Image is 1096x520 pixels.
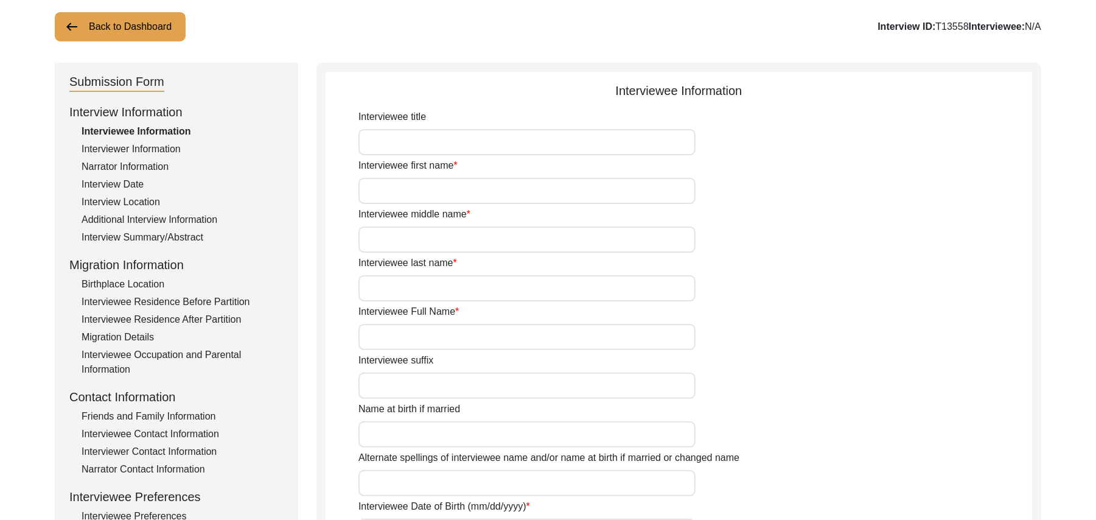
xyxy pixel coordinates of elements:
[82,462,284,477] div: Narrator Contact Information
[82,230,284,245] div: Interview Summary/Abstract
[82,348,284,377] div: Interviewee Occupation and Parental Information
[82,124,284,139] div: Interviewee Information
[878,19,1041,34] div: T13558 N/A
[358,158,458,173] label: Interviewee first name
[82,195,284,209] div: Interview Location
[82,160,284,174] div: Narrator Information
[358,304,459,319] label: Interviewee Full Name
[82,277,284,292] div: Birthplace Location
[358,451,739,465] label: Alternate spellings of interviewee name and/or name at birth if married or changed name
[82,177,284,192] div: Interview Date
[82,213,284,227] div: Additional Interview Information
[69,388,284,406] div: Contact Information
[358,353,433,368] label: Interviewee suffix
[969,21,1025,32] b: Interviewee:
[65,19,79,34] img: arrow-left.png
[82,312,284,327] div: Interviewee Residence After Partition
[358,256,457,270] label: Interviewee last name
[82,444,284,459] div: Interviewer Contact Information
[878,21,935,32] b: Interview ID:
[82,409,284,424] div: Friends and Family Information
[69,103,284,121] div: Interview Information
[69,488,284,506] div: Interviewee Preferences
[326,82,1032,100] div: Interviewee Information
[358,402,460,416] label: Name at birth if married
[82,330,284,345] div: Migration Details
[82,295,284,309] div: Interviewee Residence Before Partition
[69,256,284,274] div: Migration Information
[55,12,186,41] button: Back to Dashboard
[358,207,470,222] label: Interviewee middle name
[358,499,530,514] label: Interviewee Date of Birth (mm/dd/yyyy)
[82,427,284,441] div: Interviewee Contact Information
[69,72,164,92] div: Submission Form
[82,142,284,156] div: Interviewer Information
[358,110,426,124] label: Interviewee title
